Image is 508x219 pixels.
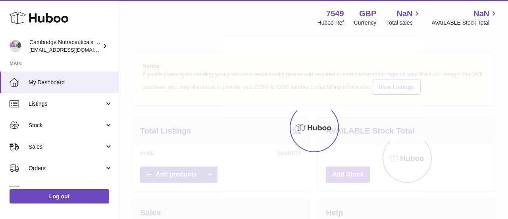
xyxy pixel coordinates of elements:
[396,8,412,19] span: NaN
[354,19,377,27] div: Currency
[386,8,421,27] a: NaN Total sales
[29,165,104,172] span: Orders
[29,47,117,53] span: [EMAIL_ADDRESS][DOMAIN_NAME]
[386,19,421,27] span: Total sales
[317,19,344,27] div: Huboo Ref
[359,8,376,19] strong: GBP
[29,79,113,86] span: My Dashboard
[10,189,109,203] a: Log out
[29,143,104,151] span: Sales
[473,8,489,19] span: NaN
[10,40,21,52] img: internalAdmin-7549@internal.huboo.com
[431,19,498,27] span: AVAILABLE Stock Total
[29,186,113,194] span: Usage
[29,39,101,54] div: Cambridge Nutraceuticals Ltd
[431,8,498,27] a: NaN AVAILABLE Stock Total
[29,122,104,129] span: Stock
[29,100,104,108] span: Listings
[326,8,344,19] strong: 7549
